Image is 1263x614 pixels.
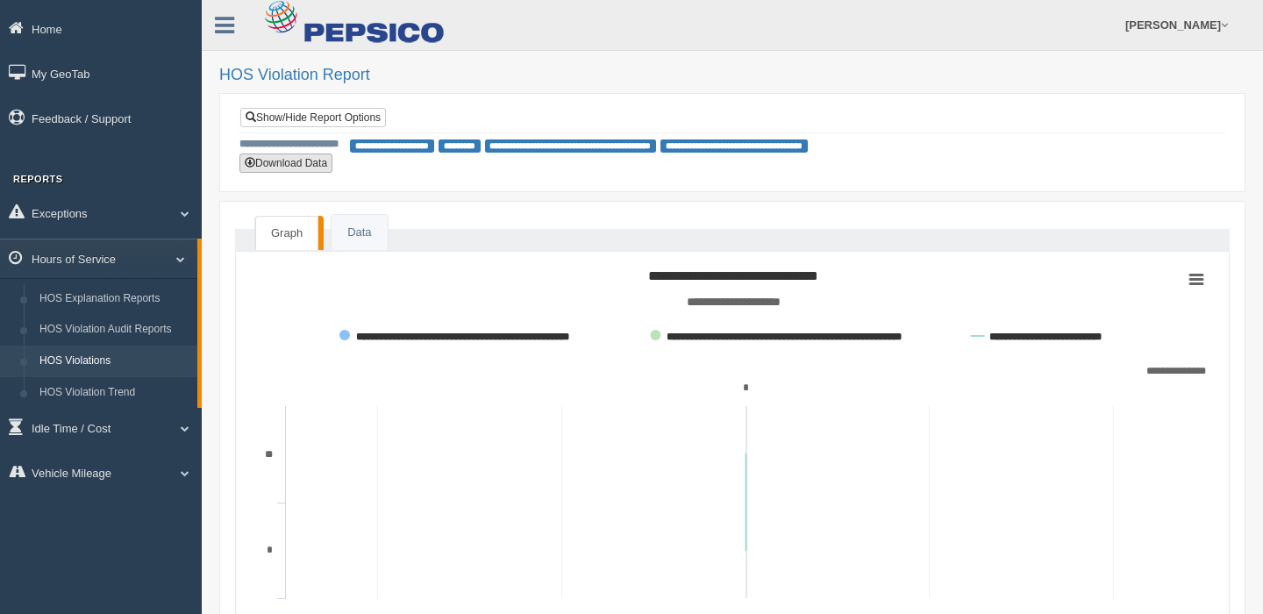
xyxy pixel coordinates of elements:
[32,377,197,409] a: HOS Violation Trend
[32,346,197,377] a: HOS Violations
[239,153,332,173] button: Download Data
[32,314,197,346] a: HOS Violation Audit Reports
[332,215,387,251] a: Data
[219,67,1245,84] h2: HOS Violation Report
[32,283,197,315] a: HOS Explanation Reports
[255,216,318,251] a: Graph
[240,108,386,127] a: Show/Hide Report Options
